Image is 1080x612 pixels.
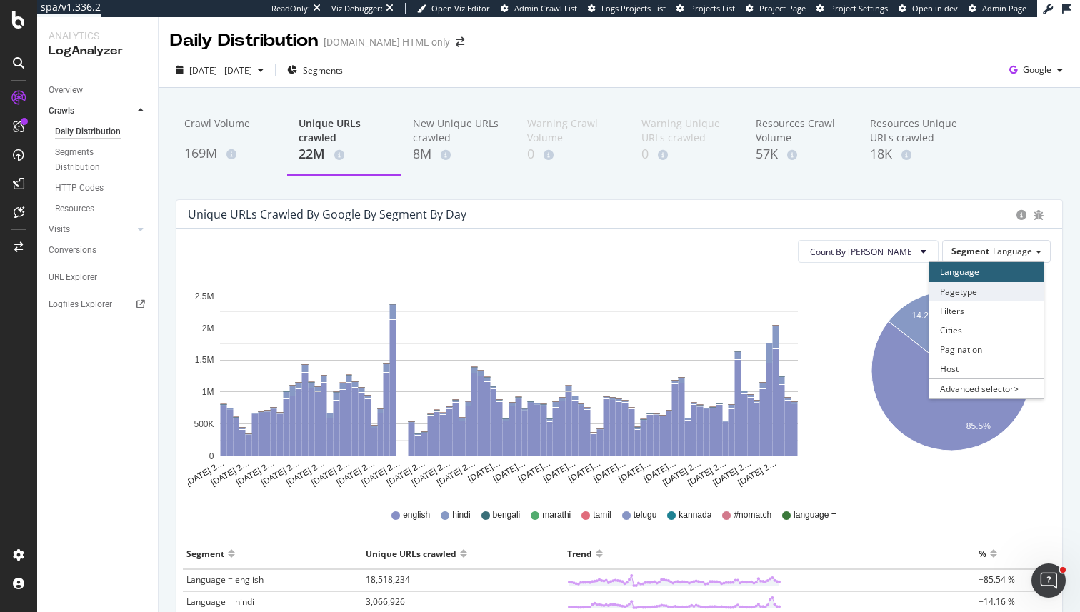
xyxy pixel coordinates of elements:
div: Overview [49,83,83,98]
span: hindi [452,509,470,521]
div: Visits [49,222,70,237]
a: Crawls [49,104,134,119]
text: 85.5% [966,421,990,431]
div: URL Explorer [49,270,97,285]
span: Project Page [759,3,806,14]
div: Warning Crawl Volume [527,116,619,145]
a: Segments Distribution [55,145,148,175]
span: 3,066,926 [366,596,405,608]
a: URL Explorer [49,270,148,285]
text: 1M [202,387,214,397]
span: Logs Projects List [601,3,666,14]
div: Filters [929,301,1044,321]
div: % [979,542,986,565]
div: Resources Crawl Volume [756,116,847,145]
a: Admin Page [969,3,1026,14]
div: 0 [641,145,733,164]
a: Admin Crawl List [501,3,577,14]
span: marathi [542,509,571,521]
button: Count By [PERSON_NAME] [798,240,939,263]
div: ReadOnly: [271,3,310,14]
a: Projects List [676,3,735,14]
span: Language [993,245,1032,257]
div: arrow-right-arrow-left [456,37,464,47]
div: Resources Unique URLs crawled [870,116,961,145]
span: telugu [634,509,657,521]
div: [DOMAIN_NAME] HTML only [324,35,450,49]
button: Google [1004,59,1069,81]
div: Logfiles Explorer [49,297,112,312]
span: Language = english [186,573,264,586]
div: Advanced selector > [929,378,1044,398]
svg: A chart. [851,274,1051,488]
div: 169M [184,144,276,163]
span: #nomatch [734,509,771,521]
a: Project Settings [816,3,888,14]
span: Segment [951,245,989,257]
a: Logfiles Explorer [49,297,148,312]
div: Conversions [49,243,96,258]
div: LogAnalyzer [49,43,146,59]
text: 14.2% [911,311,936,321]
span: bengali [493,509,521,521]
span: +85.54 % [979,573,1015,586]
div: Trend [567,542,592,565]
a: Daily Distribution [55,124,148,139]
a: HTTP Codes [55,181,148,196]
div: Pagetype [929,282,1044,301]
div: 22M [299,145,390,164]
div: Host [929,359,1044,378]
text: 2.5M [195,291,214,301]
span: Language = hindi [186,596,254,608]
div: Cities [929,321,1044,340]
button: Segments [281,59,349,81]
div: Daily Distribution [55,124,121,139]
a: Visits [49,222,134,237]
div: Segment [186,542,224,565]
div: Crawl Volume [184,116,276,144]
span: Admin Crawl List [514,3,577,14]
text: 2M [202,323,214,333]
span: Open in dev [912,3,958,14]
div: Segments Distribution [55,145,134,175]
div: Viz Debugger: [331,3,383,14]
div: Unique URLs crawled by google by Segment by Day [188,207,466,221]
span: Admin Page [982,3,1026,14]
a: Open in dev [899,3,958,14]
div: 57K [756,145,847,164]
div: Resources [55,201,94,216]
div: 18K [870,145,961,164]
div: Language [929,262,1044,281]
span: Google [1023,64,1051,76]
text: 1.5M [195,356,214,366]
iframe: Intercom live chat [1031,563,1066,598]
span: Projects List [690,3,735,14]
a: Overview [49,83,148,98]
span: Open Viz Editor [431,3,490,14]
span: 18,518,234 [366,573,410,586]
a: Logs Projects List [588,3,666,14]
span: language = [794,509,836,521]
div: bug [1034,210,1044,220]
div: Unique URLs crawled [299,116,390,145]
button: [DATE] - [DATE] [170,59,269,81]
span: tamil [593,509,611,521]
span: Count By Day [810,246,915,258]
a: Resources [55,201,148,216]
span: Segments [303,64,343,76]
text: 500K [194,419,214,429]
a: Project Page [746,3,806,14]
div: Analytics [49,29,146,43]
div: Unique URLs crawled [366,542,456,565]
span: kannada [679,509,711,521]
div: 8M [413,145,504,164]
span: +14.16 % [979,596,1015,608]
span: [DATE] - [DATE] [189,64,252,76]
div: 0 [527,145,619,164]
span: Project Settings [830,3,888,14]
text: 0 [209,451,214,461]
div: A chart. [188,274,830,488]
div: HTTP Codes [55,181,104,196]
div: circle-info [1016,210,1026,220]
